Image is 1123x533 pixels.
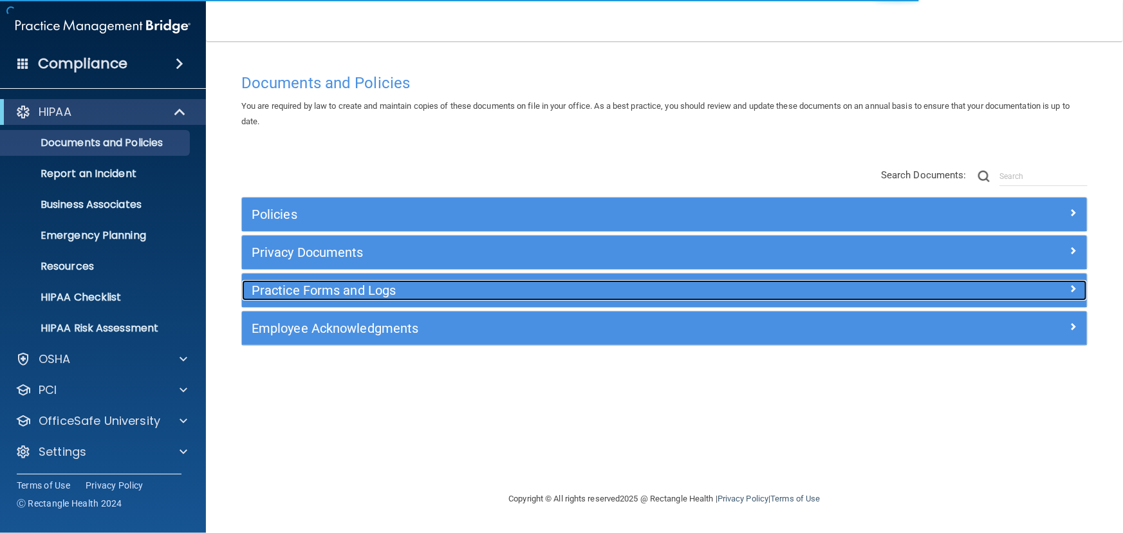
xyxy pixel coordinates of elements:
p: OSHA [39,351,71,367]
a: OSHA [15,351,187,367]
div: Copyright © All rights reserved 2025 @ Rectangle Health | | [430,478,900,519]
input: Search [999,167,1088,186]
span: You are required by law to create and maintain copies of these documents on file in your office. ... [241,101,1070,126]
p: HIPAA Risk Assessment [8,322,184,335]
p: OfficeSafe University [39,413,160,429]
p: PCI [39,382,57,398]
a: Settings [15,444,187,460]
p: Business Associates [8,198,184,211]
p: HIPAA Checklist [8,291,184,304]
h5: Privacy Documents [252,245,866,259]
h5: Practice Forms and Logs [252,283,866,297]
span: Search Documents: [881,169,967,181]
p: Documents and Policies [8,136,184,149]
a: Privacy Policy [86,479,144,492]
h4: Compliance [38,55,127,73]
p: HIPAA [39,104,71,120]
a: Employee Acknowledgments [252,318,1077,339]
a: HIPAA [15,104,187,120]
p: Report an Incident [8,167,184,180]
a: Practice Forms and Logs [252,280,1077,301]
h5: Policies [252,207,866,221]
a: Terms of Use [770,494,820,503]
a: Privacy Documents [252,242,1077,263]
a: OfficeSafe University [15,413,187,429]
a: Terms of Use [17,479,70,492]
span: Ⓒ Rectangle Health 2024 [17,497,122,510]
p: Resources [8,260,184,273]
a: PCI [15,382,187,398]
h4: Documents and Policies [241,75,1088,91]
p: Settings [39,444,86,460]
h5: Employee Acknowledgments [252,321,866,335]
img: ic-search.3b580494.png [978,171,990,182]
img: PMB logo [15,14,190,39]
a: Policies [252,204,1077,225]
a: Privacy Policy [718,494,768,503]
p: Emergency Planning [8,229,184,242]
